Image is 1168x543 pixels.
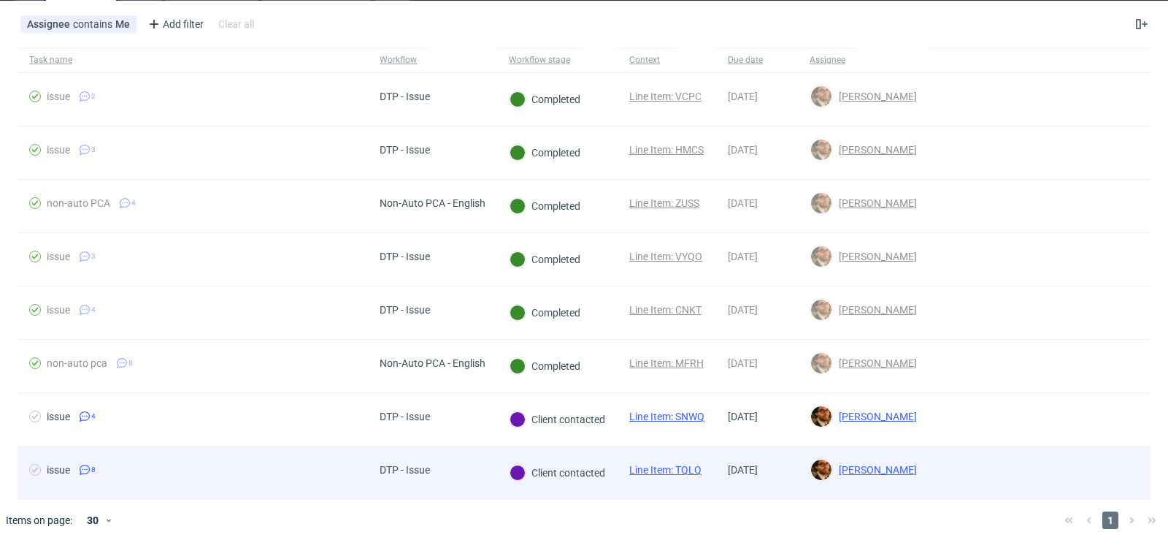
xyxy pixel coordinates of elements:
[380,91,430,102] div: DTP - Issue
[27,18,73,30] span: Assignee
[510,251,580,267] div: Completed
[833,411,917,422] span: [PERSON_NAME]
[509,54,570,66] div: Workflow stage
[833,251,917,262] span: [PERSON_NAME]
[811,140,831,160] img: Matteo Corsico
[47,197,110,209] div: non-auto PCA
[380,357,485,369] div: Non-Auto PCA - English
[629,144,704,156] a: Line Item: HMCS
[510,465,605,481] div: Client contacted
[811,86,831,107] img: Matteo Corsico
[833,197,917,209] span: [PERSON_NAME]
[833,91,917,102] span: [PERSON_NAME]
[91,91,96,102] span: 2
[728,464,758,476] span: [DATE]
[629,304,702,316] a: Line Item: CNKT
[91,251,96,262] span: 3
[510,91,580,107] div: Completed
[91,144,96,156] span: 3
[510,145,580,161] div: Completed
[115,18,130,30] div: Me
[47,91,70,102] div: issue
[728,411,758,422] span: [DATE]
[629,197,699,209] a: Line Item: ZUSS
[510,411,605,428] div: Client contacted
[510,358,580,374] div: Completed
[629,464,702,476] a: Line Item: TQLQ
[728,357,758,369] span: [DATE]
[810,54,845,66] div: Assignee
[91,411,96,422] span: 4
[728,304,758,316] span: [DATE]
[73,18,115,30] span: contains
[833,357,917,369] span: [PERSON_NAME]
[728,54,786,67] span: Due date
[811,353,831,373] img: Matteo Corsico
[91,464,96,476] span: 8
[629,91,702,102] a: Line Item: VCPC
[47,304,70,316] div: issue
[1102,512,1118,529] span: 1
[47,411,70,422] div: issue
[29,54,356,67] span: Task name
[629,411,704,422] a: Line Item: SNWQ
[47,464,70,476] div: issue
[629,54,664,66] div: Context
[380,54,417,66] div: Workflow
[47,251,70,262] div: issue
[811,246,831,267] img: Matteo Corsico
[47,357,107,369] div: non-auto pca
[510,305,580,321] div: Completed
[629,357,704,369] a: Line Item: MFRH
[91,304,96,316] span: 4
[811,193,831,213] img: Matteo Corsico
[380,197,485,209] div: Non-Auto PCA - English
[380,251,430,262] div: DTP - Issue
[380,411,430,422] div: DTP - Issue
[811,406,831,427] img: Matteo Corsico
[510,198,580,214] div: Completed
[728,197,758,209] span: [DATE]
[380,144,430,156] div: DTP - Issue
[380,304,430,316] div: DTP - Issue
[142,12,207,36] div: Add filter
[811,460,831,480] img: Matteo Corsico
[78,510,104,531] div: 30
[131,197,136,209] span: 4
[833,304,917,316] span: [PERSON_NAME]
[128,357,133,369] span: 8
[728,144,758,156] span: [DATE]
[728,91,758,102] span: [DATE]
[811,300,831,320] img: Matteo Corsico
[833,464,917,476] span: [PERSON_NAME]
[380,464,430,476] div: DTP - Issue
[6,513,72,528] span: Items on page:
[215,14,257,34] div: Clear all
[47,144,70,156] div: issue
[833,144,917,156] span: [PERSON_NAME]
[728,251,758,262] span: [DATE]
[629,251,702,262] a: Line Item: VYQO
